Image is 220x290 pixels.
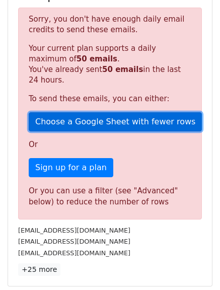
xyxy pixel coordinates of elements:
[18,249,130,257] small: [EMAIL_ADDRESS][DOMAIN_NAME]
[170,242,220,290] iframe: Chat Widget
[29,185,191,208] div: Or you can use a filter (see "Advanced" below) to reduce the number of rows
[29,43,191,86] p: Your current plan supports a daily maximum of . You've already sent in the last 24 hours.
[77,54,117,63] strong: 50 emails
[29,112,202,131] a: Choose a Google Sheet with fewer rows
[29,139,191,150] p: Or
[29,14,191,35] p: Sorry, you don't have enough daily email credits to send these emails.
[18,263,60,276] a: +25 more
[29,158,113,177] a: Sign up for a plan
[102,65,143,74] strong: 50 emails
[18,227,130,234] small: [EMAIL_ADDRESS][DOMAIN_NAME]
[18,238,130,245] small: [EMAIL_ADDRESS][DOMAIN_NAME]
[29,94,191,104] p: To send these emails, you can either:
